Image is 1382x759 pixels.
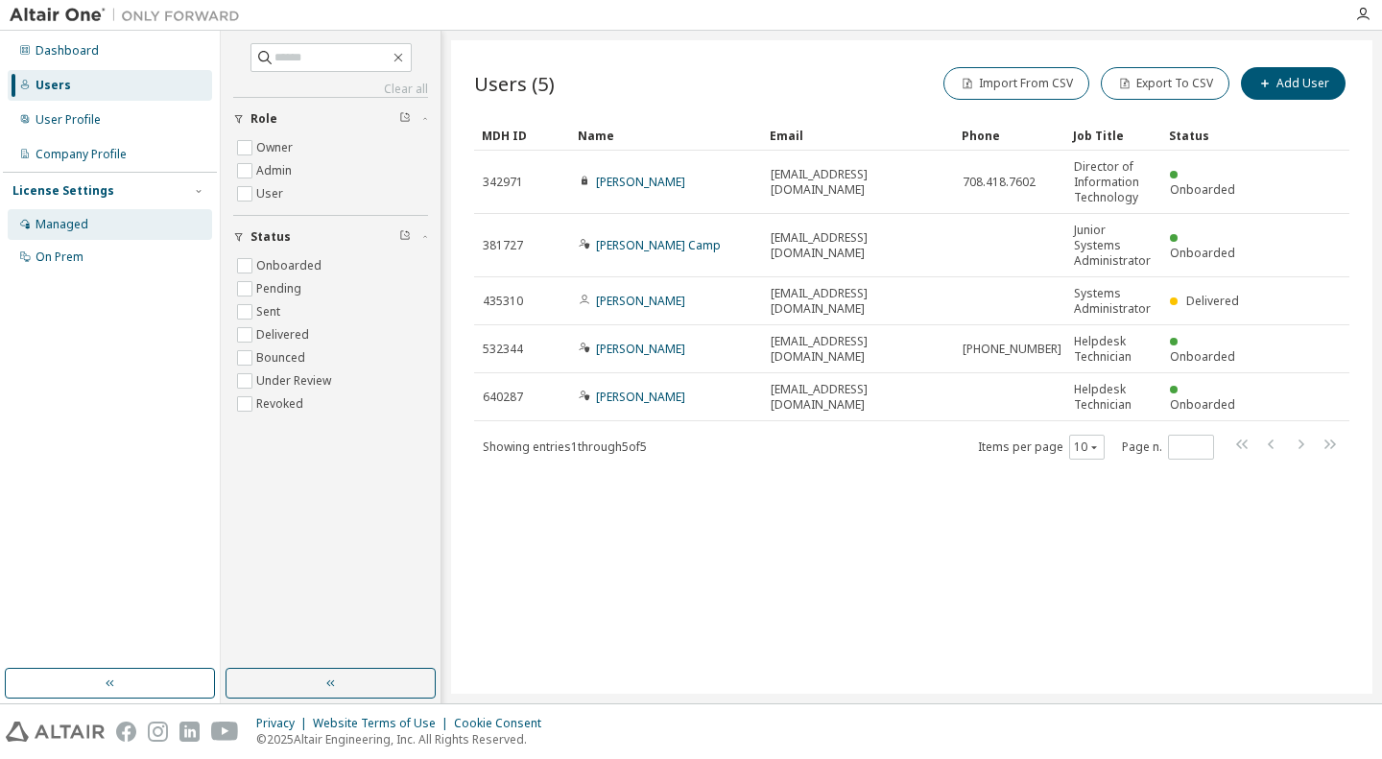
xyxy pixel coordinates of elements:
div: License Settings [12,183,114,199]
span: 532344 [483,342,523,357]
span: Helpdesk Technician [1074,334,1153,365]
span: [EMAIL_ADDRESS][DOMAIN_NAME] [771,286,945,317]
span: [EMAIL_ADDRESS][DOMAIN_NAME] [771,334,945,365]
span: Clear filter [399,111,411,127]
span: 435310 [483,294,523,309]
div: On Prem [36,249,83,265]
a: [PERSON_NAME] Camp [596,237,721,253]
div: Phone [962,120,1058,151]
button: Role [233,98,428,140]
span: Delivered [1186,293,1239,309]
button: Import From CSV [943,67,1089,100]
a: [PERSON_NAME] [596,174,685,190]
button: Add User [1241,67,1346,100]
div: Dashboard [36,43,99,59]
div: Users [36,78,71,93]
span: Director of Information Technology [1074,159,1153,205]
span: [PHONE_NUMBER] [963,342,1061,357]
label: Delivered [256,323,313,346]
button: Export To CSV [1101,67,1229,100]
img: facebook.svg [116,722,136,742]
span: [EMAIL_ADDRESS][DOMAIN_NAME] [771,230,945,261]
span: 381727 [483,238,523,253]
span: Helpdesk Technician [1074,382,1153,413]
a: [PERSON_NAME] [596,293,685,309]
div: Website Terms of Use [313,716,454,731]
span: Items per page [978,435,1105,460]
span: 342971 [483,175,523,190]
span: Showing entries 1 through 5 of 5 [483,439,647,455]
label: Onboarded [256,254,325,277]
span: Clear filter [399,229,411,245]
label: Bounced [256,346,309,369]
div: Cookie Consent [454,716,553,731]
button: 10 [1074,439,1100,455]
label: Sent [256,300,284,323]
span: Systems Administrator [1074,286,1153,317]
div: Name [578,120,754,151]
div: Status [1169,120,1250,151]
label: User [256,182,287,205]
div: Privacy [256,716,313,731]
div: Job Title [1073,120,1154,151]
a: [PERSON_NAME] [596,389,685,405]
a: Clear all [233,82,428,97]
a: [PERSON_NAME] [596,341,685,357]
img: youtube.svg [211,722,239,742]
p: © 2025 Altair Engineering, Inc. All Rights Reserved. [256,731,553,747]
span: Page n. [1122,435,1214,460]
img: instagram.svg [148,722,168,742]
img: Altair One [10,6,250,25]
label: Admin [256,159,296,182]
span: Onboarded [1170,181,1235,198]
div: Email [770,120,946,151]
span: Junior Systems Administrator [1074,223,1153,269]
span: Users (5) [474,70,555,97]
span: Onboarded [1170,245,1235,261]
span: Onboarded [1170,348,1235,365]
span: Status [250,229,291,245]
label: Under Review [256,369,335,392]
div: User Profile [36,112,101,128]
span: [EMAIL_ADDRESS][DOMAIN_NAME] [771,167,945,198]
img: altair_logo.svg [6,722,105,742]
span: Role [250,111,277,127]
span: Onboarded [1170,396,1235,413]
label: Revoked [256,392,307,415]
span: 640287 [483,390,523,405]
label: Owner [256,136,297,159]
span: [EMAIL_ADDRESS][DOMAIN_NAME] [771,382,945,413]
img: linkedin.svg [179,722,200,742]
div: MDH ID [482,120,562,151]
div: Managed [36,217,88,232]
label: Pending [256,277,305,300]
span: 708.418.7602 [963,175,1036,190]
div: Company Profile [36,147,127,162]
button: Status [233,216,428,258]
